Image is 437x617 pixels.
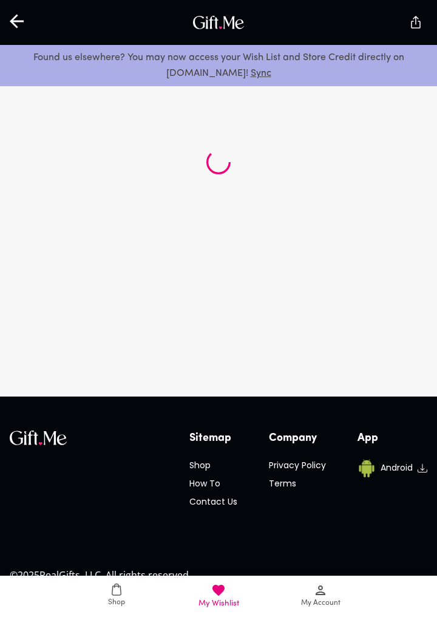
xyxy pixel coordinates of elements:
h6: Android [381,462,413,475]
h6: Contact Us [189,496,237,509]
p: Found us elsewhere? You may now access your Wish List and Store Credit directly on [DOMAIN_NAME]! [10,50,427,81]
h6: Shop [189,459,237,472]
a: AndroidAndroid [357,459,427,477]
a: My Account [269,576,371,617]
h6: Privacy Policy [269,459,326,472]
a: Shop [66,576,168,617]
h6: How To [189,477,237,491]
span: My Wishlist [198,598,239,609]
h6: App [357,431,427,447]
button: Share Page [395,1,437,44]
a: My Wishlist [168,576,269,617]
h6: Sitemap [189,431,237,447]
img: secure [408,15,423,30]
p: © 2025 RealGifts, LLC. All rights reserved. [10,567,191,583]
img: GiftMe Logo [190,13,247,32]
img: GiftMe Logo [10,431,67,445]
img: Android [357,459,376,477]
h6: Terms [269,477,326,491]
span: My Account [301,598,340,609]
a: Sync [251,69,271,78]
h6: Company [269,431,326,447]
span: Shop [108,597,125,608]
